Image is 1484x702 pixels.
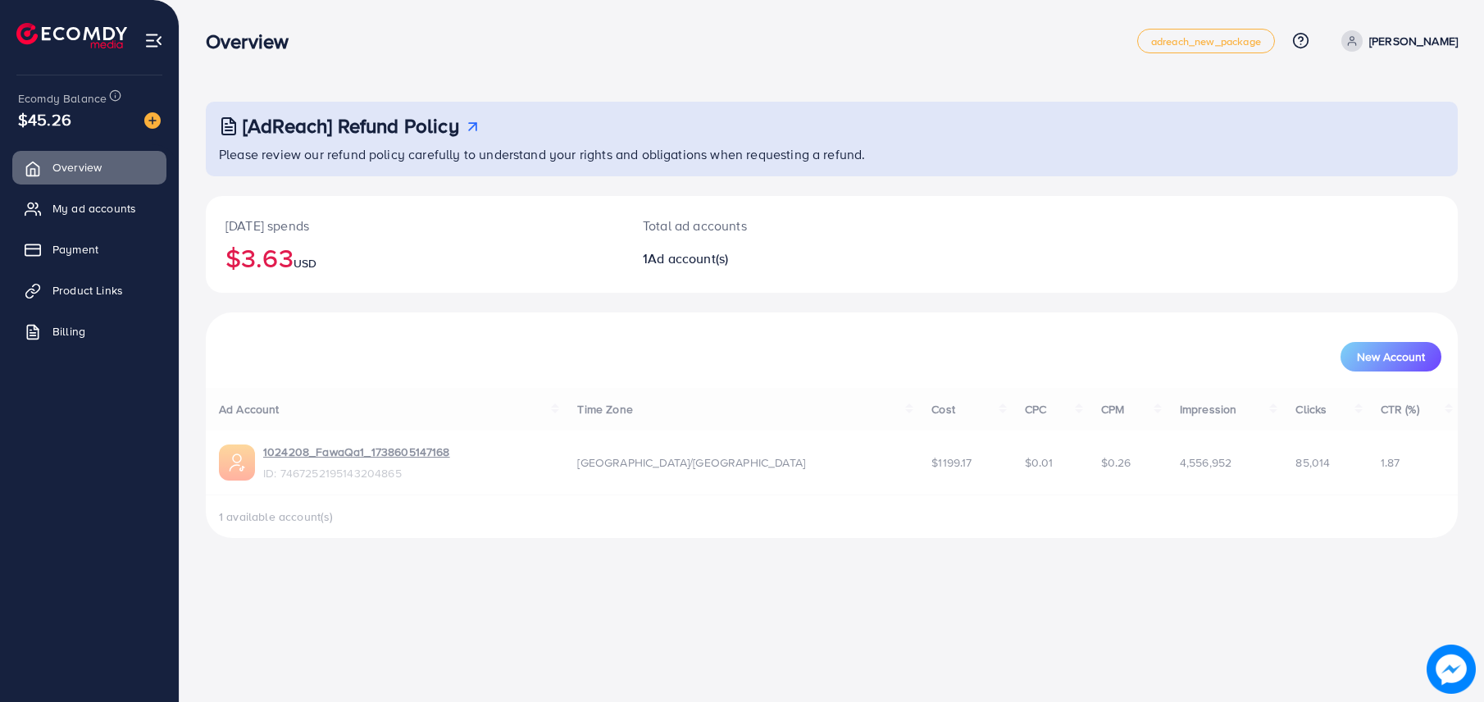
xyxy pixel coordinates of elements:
a: Billing [12,315,166,348]
h2: 1 [643,251,917,267]
span: My ad accounts [52,200,136,217]
a: Overview [12,151,166,184]
a: adreach_new_package [1137,29,1275,53]
span: $45.26 [18,107,71,131]
img: image [144,112,161,129]
span: Ad account(s) [648,249,728,267]
a: Product Links [12,274,166,307]
span: Payment [52,241,98,258]
span: Ecomdy Balance [18,90,107,107]
a: Payment [12,233,166,266]
img: logo [16,23,127,48]
button: New Account [1341,342,1441,372]
img: menu [144,31,163,50]
span: USD [294,255,316,271]
span: Overview [52,159,102,175]
span: New Account [1357,351,1425,362]
p: Total ad accounts [643,216,917,235]
p: [DATE] spends [225,216,603,235]
a: [PERSON_NAME] [1335,30,1458,52]
h3: Overview [206,30,302,53]
p: [PERSON_NAME] [1369,31,1458,51]
img: image [1427,645,1476,694]
h3: [AdReach] Refund Policy [243,114,459,138]
a: My ad accounts [12,192,166,225]
p: Please review our refund policy carefully to understand your rights and obligations when requesti... [219,144,1448,164]
h2: $3.63 [225,242,603,273]
span: Billing [52,323,85,340]
span: adreach_new_package [1151,36,1261,47]
span: Product Links [52,282,123,299]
